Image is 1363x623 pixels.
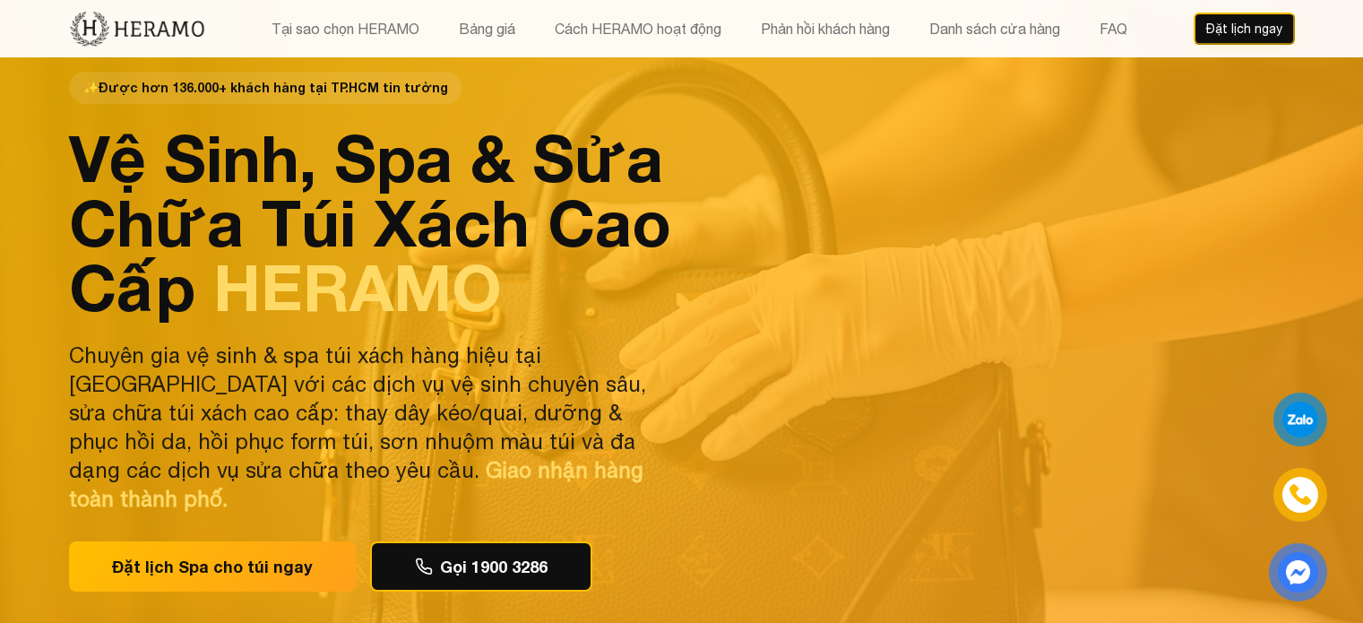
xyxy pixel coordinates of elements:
img: new-logo.3f60348b.png [69,10,206,48]
button: Tại sao chọn HERAMO [266,17,425,40]
button: FAQ [1094,17,1133,40]
img: phone-icon [1288,482,1314,507]
a: phone-icon [1276,471,1325,520]
button: Gọi 1900 3286 [370,541,592,592]
button: Danh sách cửa hàng [924,17,1065,40]
span: HERAMO [213,248,502,325]
button: Đặt lịch ngay [1194,13,1295,45]
button: Phản hồi khách hàng [755,17,895,40]
button: Bảng giá [453,17,521,40]
button: Cách HERAMO hoạt động [549,17,727,40]
span: Được hơn 136.000+ khách hàng tại TP.HCM tin tưởng [69,72,462,104]
h1: Vệ Sinh, Spa & Sửa Chữa Túi Xách Cao Cấp [69,125,671,319]
span: star [83,79,99,97]
p: Chuyên gia vệ sinh & spa túi xách hàng hiệu tại [GEOGRAPHIC_DATA] với các dịch vụ vệ sinh chuyên ... [69,341,671,513]
button: Đặt lịch Spa cho túi ngay [69,541,356,592]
